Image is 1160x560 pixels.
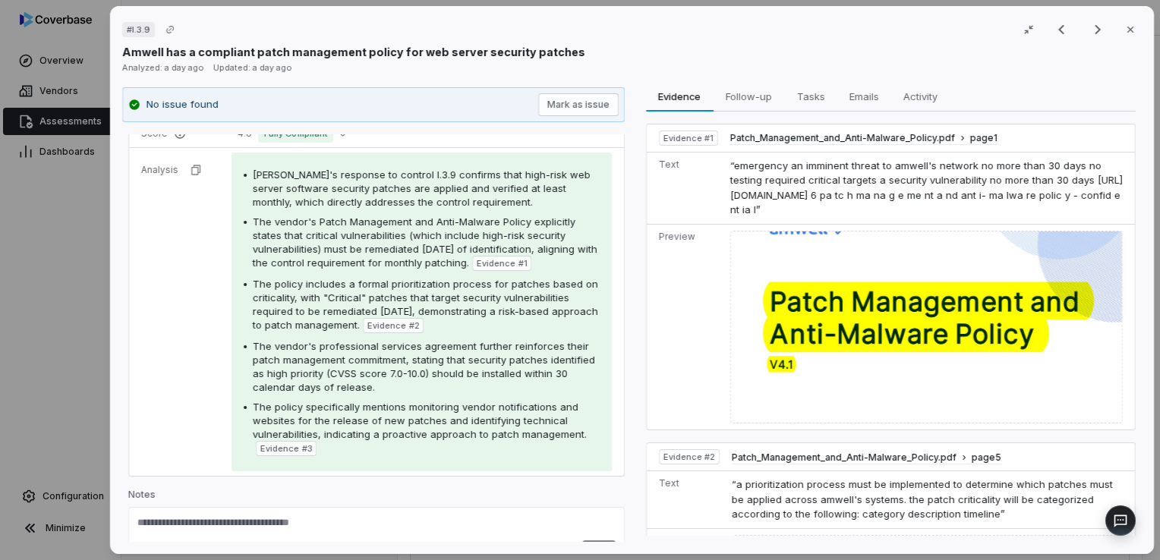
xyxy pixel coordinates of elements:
[1046,20,1076,39] button: Previous result
[1083,20,1113,39] button: Next result
[972,451,1001,464] span: page 5
[652,87,707,106] span: Evidence
[253,278,598,331] span: The policy includes a formal prioritization process for patches based on criticality, with "Criti...
[122,44,585,60] p: Amwell has a compliant patch management policy for web server security patches
[732,451,957,464] span: Patch_Management_and_Anti-Malware_Policy.pdf
[790,87,831,106] span: Tasks
[663,451,714,463] span: Evidence # 2
[897,87,943,106] span: Activity
[970,132,998,144] span: page 1
[732,451,1001,464] button: Patch_Management_and_Anti-Malware_Policy.pdfpage5
[232,124,352,143] button: 4.0Fully Compliant
[253,340,595,393] span: The vendor's professional services agreement further reinforces their patch management commitment...
[122,62,204,73] span: Analyzed: a day ago
[843,87,884,106] span: Emails
[253,401,587,440] span: The policy specifically mentions monitoring vendor notifications and websites for the release of ...
[537,93,618,116] button: Mark as issue
[367,319,419,332] span: Evidence # 2
[213,62,292,73] span: Updated: a day ago
[730,132,955,144] span: Patch_Management_and_Anti-Malware_Policy.pdf
[720,87,778,106] span: Follow-up
[646,152,723,224] td: Text
[730,132,998,145] button: Patch_Management_and_Anti-Malware_Policy.pdfpage1
[127,24,150,36] span: # I.3.9
[253,168,591,208] span: [PERSON_NAME]'s response to control I.3.9 confirms that high-risk web server software security pa...
[253,216,597,269] span: The vendor's Patch Management and Anti-Malware Policy explicitly states that critical vulnerabili...
[147,97,219,112] p: No issue found
[477,257,527,269] span: Evidence # 1
[730,159,1123,216] span: “emergency an imminent threat to amwell's network no more than 30 days no testing required critic...
[260,442,312,455] span: Evidence # 3
[258,124,333,143] span: Fully Compliant
[646,471,725,529] td: Text
[141,164,178,176] p: Analysis
[730,231,1123,424] img: da92bcd7edad4610aac869db4a653f58_original.jpg_w1200.jpg
[663,132,713,144] span: Evidence # 1
[646,224,723,429] td: Preview
[141,127,213,140] p: Score
[128,489,625,507] p: Notes
[156,16,184,43] button: Copy link
[732,478,1113,520] span: “a prioritization process must be implemented to determine which patches must be applied across a...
